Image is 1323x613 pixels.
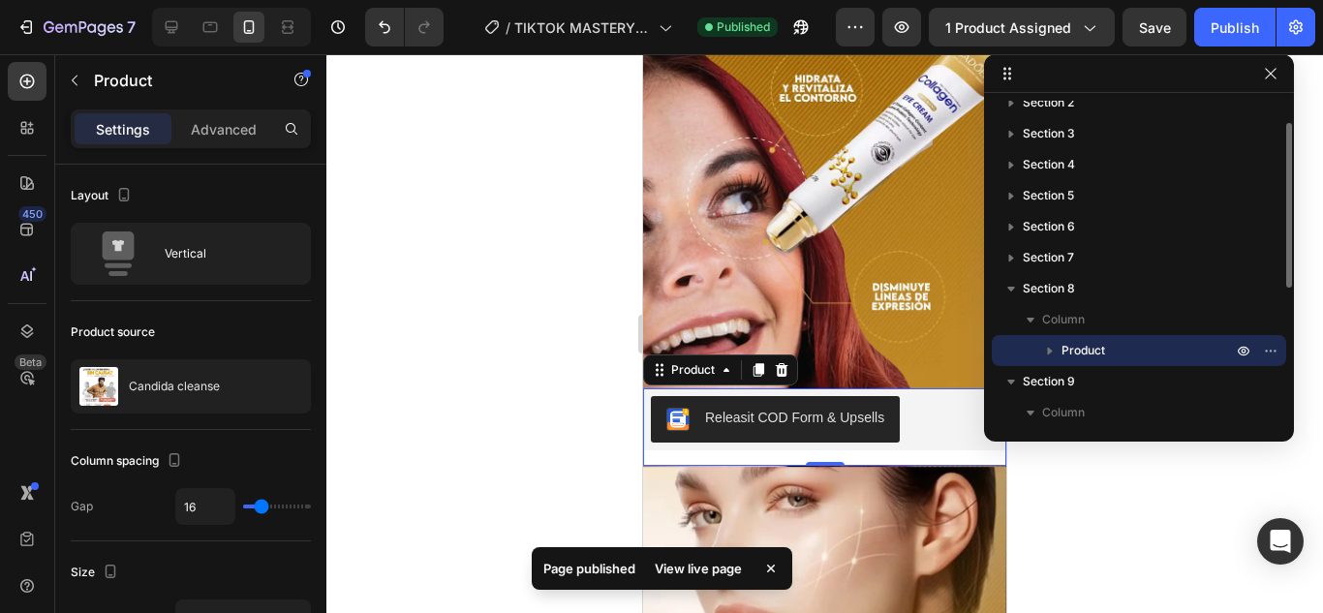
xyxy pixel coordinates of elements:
[96,119,150,139] p: Settings
[1257,518,1304,565] div: Open Intercom Messenger
[79,367,118,406] img: product feature img
[71,323,155,341] div: Product source
[365,8,444,46] div: Undo/Redo
[1139,19,1171,36] span: Save
[1042,310,1085,329] span: Column
[643,555,754,582] div: View live page
[191,119,257,139] p: Advanced
[643,54,1006,613] iframe: Design area
[94,69,259,92] p: Product
[1023,124,1075,143] span: Section 3
[514,17,651,38] span: TIKTOK MASTERY NO EDITAR EJEMPLO - [DATE] 07:53:26
[8,8,144,46] button: 7
[71,498,93,515] div: Gap
[1042,403,1085,422] span: Column
[1023,155,1075,174] span: Section 4
[1023,217,1075,236] span: Section 6
[165,231,283,276] div: Vertical
[1023,186,1074,205] span: Section 5
[1023,279,1075,298] span: Section 8
[176,489,234,524] input: Auto
[1194,8,1276,46] button: Publish
[543,559,635,578] p: Page published
[1023,248,1074,267] span: Section 7
[1023,93,1074,112] span: Section 2
[717,18,770,36] span: Published
[1023,372,1075,391] span: Section 9
[129,380,220,393] p: Candida cleanse
[71,448,186,475] div: Column spacing
[1123,8,1186,46] button: Save
[71,560,122,586] div: Size
[929,8,1115,46] button: 1 product assigned
[127,15,136,39] p: 7
[1061,341,1105,360] span: Product
[18,206,46,222] div: 450
[1211,17,1259,38] div: Publish
[15,354,46,370] div: Beta
[506,17,510,38] span: /
[71,183,136,209] div: Layout
[945,17,1071,38] span: 1 product assigned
